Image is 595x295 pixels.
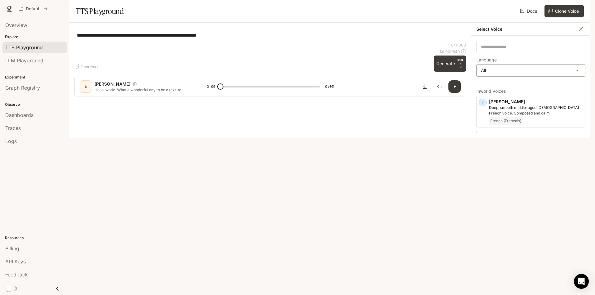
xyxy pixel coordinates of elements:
p: [PERSON_NAME] [95,81,130,87]
div: D [81,82,91,92]
p: Hello, world! What a wonderful day to be a text-to-speech model! [95,87,192,92]
button: Inspect [434,80,446,93]
span: 0:03 [325,83,334,90]
button: GenerateCTRL +⏎ [434,56,466,72]
span: 0:00 [207,83,215,90]
button: Clone Voice [544,5,584,17]
p: Language [476,58,497,62]
span: French (Français) [489,117,522,125]
div: Open Intercom Messenger [574,274,589,289]
a: Docs [519,5,540,17]
p: 64 / 1000 [451,42,466,48]
p: Default [26,6,41,11]
p: $ 0.000640 [439,49,460,54]
h1: TTS Playground [76,5,124,17]
p: Inworld Voices [476,89,585,93]
button: Copy Voice ID [130,82,139,86]
p: CTRL + [457,58,464,65]
button: Shortcuts [74,62,101,72]
p: ⏎ [457,58,464,69]
button: All workspaces [16,2,51,15]
p: Deep, smooth middle-aged male French voice. Composed and calm [489,105,583,116]
p: [PERSON_NAME] [489,99,583,105]
div: All [477,65,585,76]
button: Download audio [419,80,431,93]
p: [PERSON_NAME] [489,133,583,139]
